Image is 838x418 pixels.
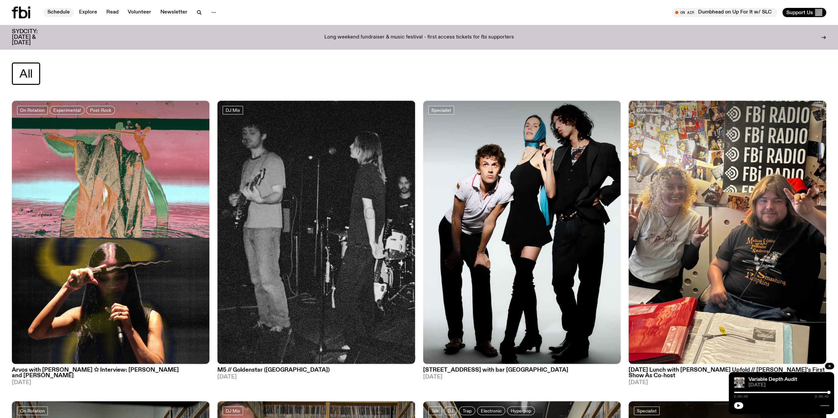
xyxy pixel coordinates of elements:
span: DJ Mix [226,408,240,413]
img: Split frame of Bhenji Ra and Karina Utomo mid performances [12,101,209,364]
span: Hyperpop [511,408,531,413]
a: Experimental [50,106,84,114]
button: On AirDumbhead on Up For It w/ SLC [672,8,777,17]
img: Adam and Zara Presenting Together :) [629,101,826,364]
span: 2:00:00 [734,395,748,398]
a: Hyperpop [507,406,535,415]
span: On Rotation [20,408,45,413]
h3: [STREET_ADDRESS] with bar [GEOGRAPHIC_DATA] [423,367,621,373]
a: [DATE] Lunch with [PERSON_NAME] Upfold // [PERSON_NAME]'s First Show As Co-host[DATE] [629,364,826,385]
a: On Rotation [17,406,48,415]
button: Support Us [782,8,826,17]
a: Newsletter [156,8,191,17]
h3: M5 // Goldenstar ([GEOGRAPHIC_DATA]) [217,367,415,373]
a: DJ [444,406,457,415]
span: [DATE] [423,374,621,380]
span: Experimental [53,108,81,113]
span: [DATE] [748,383,829,388]
a: Specialist [428,106,454,114]
a: Volunteer [124,8,155,17]
span: Trap [463,408,472,413]
a: DJ Mix [223,106,243,114]
span: On Rotation [637,108,662,113]
span: 2:00:02 [815,395,829,398]
a: [STREET_ADDRESS] with bar [GEOGRAPHIC_DATA][DATE] [423,364,621,380]
span: Support Us [786,10,813,15]
p: Long weekend fundraiser & music festival - first access tickets for fbi supporters [324,35,514,40]
a: Trap [459,406,475,415]
a: M5 // Goldenstar ([GEOGRAPHIC_DATA])[DATE] [217,364,415,380]
span: [DATE] [629,380,826,385]
a: Electronic [477,406,505,415]
a: Schedule [43,8,74,17]
span: Electronic [481,408,501,413]
span: Specialist [431,108,451,113]
h3: [DATE] Lunch with [PERSON_NAME] Upfold // [PERSON_NAME]'s First Show As Co-host [629,367,826,379]
img: A black and white Rorschach [734,377,744,388]
a: Explore [75,8,101,17]
a: Post-Rock [86,106,115,114]
h3: SYDCITY: [DATE] & [DATE] [12,29,54,46]
a: Read [102,8,122,17]
span: Specialist [637,408,657,413]
span: On Rotation [20,108,45,113]
a: Arvos with [PERSON_NAME] ✩ Interview: [PERSON_NAME] and [PERSON_NAME][DATE] [12,364,209,385]
span: DJ Mix [226,108,240,113]
span: DJ [447,408,453,413]
span: All [19,67,33,80]
a: On Rotation [634,106,664,114]
span: Talk [431,408,439,413]
span: [DATE] [217,374,415,380]
a: DJ Mix [223,406,243,415]
a: Variable Depth Audit [748,377,797,382]
span: Post-Rock [90,108,111,113]
h3: Arvos with [PERSON_NAME] ✩ Interview: [PERSON_NAME] and [PERSON_NAME] [12,367,209,379]
a: On Rotation [17,106,48,114]
a: Talk [428,406,442,415]
span: [DATE] [12,380,209,385]
a: Specialist [634,406,660,415]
